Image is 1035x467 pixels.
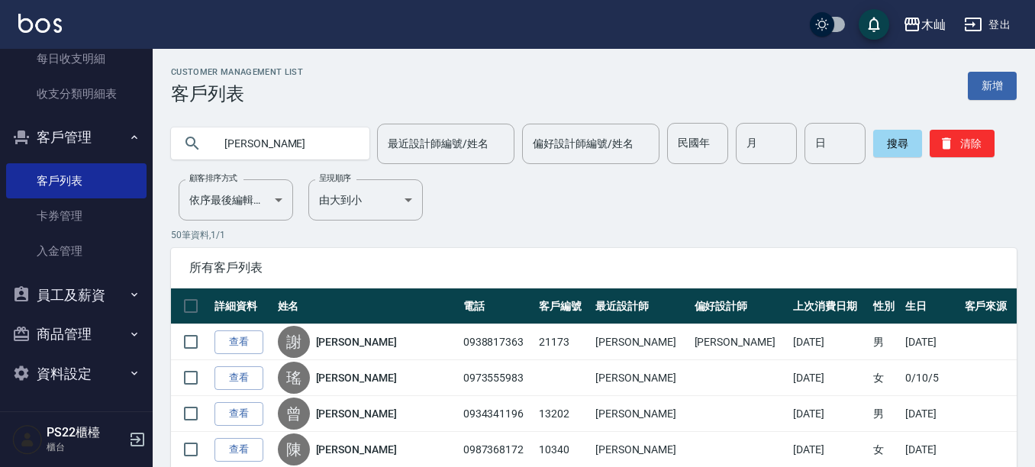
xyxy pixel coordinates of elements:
div: 瑤 [278,362,310,394]
a: 查看 [214,330,263,354]
div: 木屾 [921,15,946,34]
h5: PS22櫃檯 [47,425,124,440]
h2: Customer Management List [171,67,303,77]
th: 姓名 [274,288,459,324]
a: 入金管理 [6,233,147,269]
a: [PERSON_NAME] [316,406,397,421]
td: 0938817363 [459,324,536,360]
td: 21173 [535,324,591,360]
button: 商品管理 [6,314,147,354]
img: Person [12,424,43,455]
a: 卡券管理 [6,198,147,233]
img: Logo [18,14,62,33]
th: 客戶編號 [535,288,591,324]
div: 謝 [278,326,310,358]
button: save [859,9,889,40]
td: [PERSON_NAME] [691,324,790,360]
button: 木屾 [897,9,952,40]
p: 50 筆資料, 1 / 1 [171,228,1017,242]
a: [PERSON_NAME] [316,334,397,349]
a: [PERSON_NAME] [316,442,397,457]
p: 櫃台 [47,440,124,454]
th: 生日 [901,288,961,324]
td: [DATE] [789,360,869,396]
td: [DATE] [901,396,961,432]
th: 電話 [459,288,536,324]
td: 女 [869,360,901,396]
td: [PERSON_NAME] [592,396,691,432]
div: 陳 [278,433,310,465]
div: 依序最後編輯時間 [179,179,293,221]
a: 查看 [214,438,263,462]
button: 登出 [958,11,1017,39]
td: 男 [869,324,901,360]
th: 性別 [869,288,901,324]
a: 客戶列表 [6,163,147,198]
td: 男 [869,396,901,432]
td: [PERSON_NAME] [592,360,691,396]
input: 搜尋關鍵字 [214,123,357,164]
td: 0934341196 [459,396,536,432]
td: 0973555983 [459,360,536,396]
div: 曾 [278,398,310,430]
td: [DATE] [901,324,961,360]
a: 新增 [968,72,1017,100]
button: 清除 [930,130,995,157]
label: 呈現順序 [319,172,351,184]
td: [DATE] [789,324,869,360]
button: 員工及薪資 [6,275,147,315]
td: 0/10/5 [901,360,961,396]
a: 查看 [214,366,263,390]
button: 資料設定 [6,354,147,394]
div: 由大到小 [308,179,423,221]
td: 13202 [535,396,591,432]
a: 查看 [214,402,263,426]
a: 收支分類明細表 [6,76,147,111]
label: 顧客排序方式 [189,172,237,184]
th: 詳細資料 [211,288,274,324]
td: [PERSON_NAME] [592,324,691,360]
span: 所有客戶列表 [189,260,998,275]
a: 每日收支明細 [6,41,147,76]
th: 最近設計師 [592,288,691,324]
th: 客戶來源 [961,288,1017,324]
a: [PERSON_NAME] [316,370,397,385]
th: 上次消費日期 [789,288,869,324]
button: 客戶管理 [6,118,147,157]
td: [DATE] [789,396,869,432]
th: 偏好設計師 [691,288,790,324]
button: 搜尋 [873,130,922,157]
h3: 客戶列表 [171,83,303,105]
